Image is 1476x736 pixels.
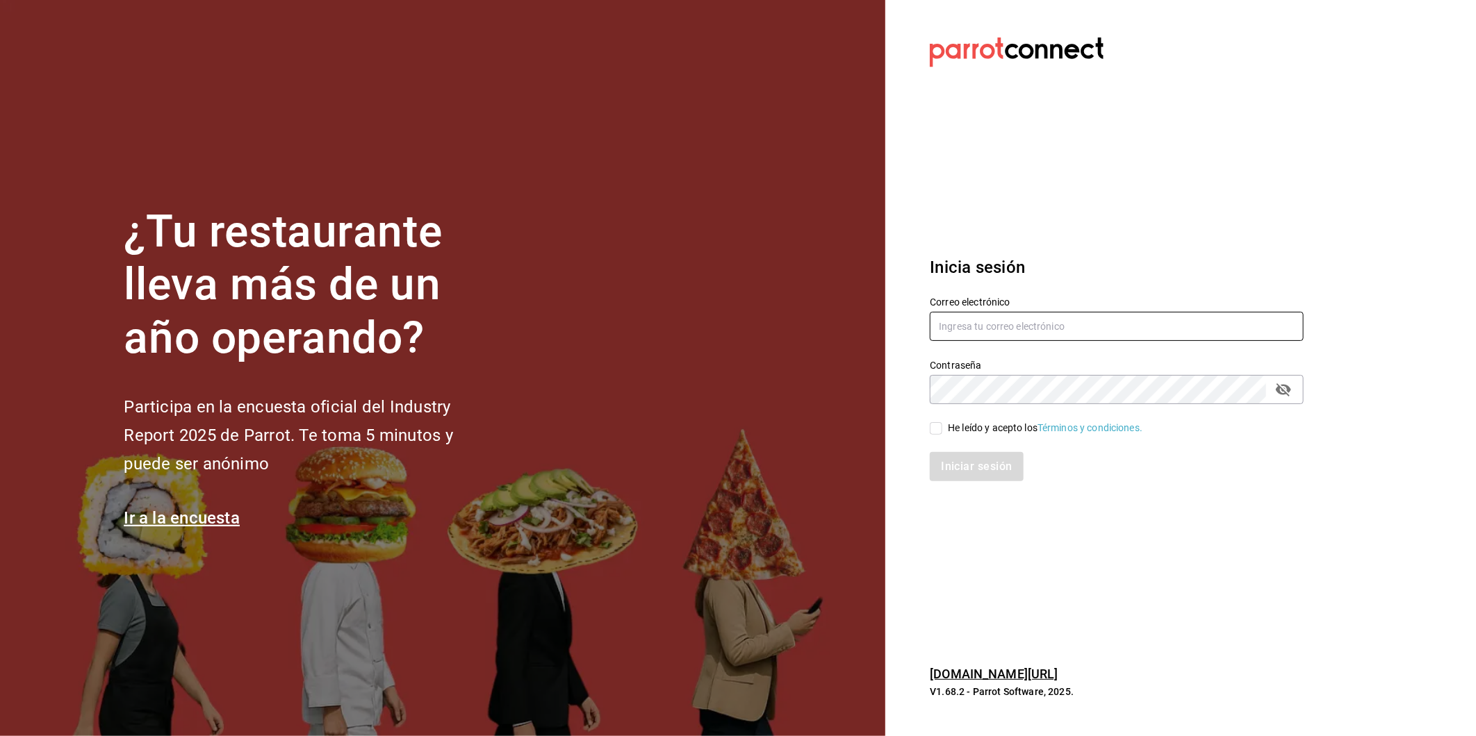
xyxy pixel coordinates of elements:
[930,312,1304,341] input: Ingresa tu correo electrónico
[1272,378,1295,401] button: passwordField
[930,297,1304,307] label: Correo electrónico
[930,667,1058,681] a: [DOMAIN_NAME][URL]
[948,421,1142,435] div: He leído y acepto los
[124,393,499,478] h2: Participa en la encuesta oficial del Industry Report 2025 de Parrot. Te toma 5 minutos y puede se...
[930,360,1304,370] label: Contraseña
[124,206,499,365] h1: ¿Tu restaurante lleva más de un año operando?
[930,255,1304,280] h3: Inicia sesión
[930,685,1304,699] p: V1.68.2 - Parrot Software, 2025.
[1038,422,1142,433] a: Términos y condiciones.
[124,508,240,528] a: Ir a la encuesta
